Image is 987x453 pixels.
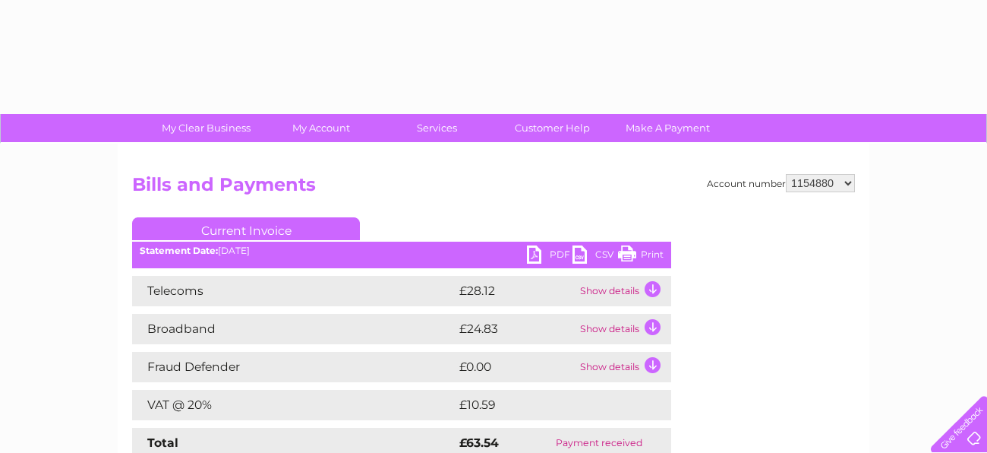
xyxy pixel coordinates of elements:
td: £28.12 [456,276,576,306]
strong: £63.54 [459,436,499,450]
td: £10.59 [456,390,639,420]
td: Show details [576,314,671,344]
b: Statement Date: [140,245,218,256]
h2: Bills and Payments [132,174,855,203]
td: Show details [576,352,671,382]
td: VAT @ 20% [132,390,456,420]
td: £24.83 [456,314,576,344]
a: Services [374,114,500,142]
strong: Total [147,436,178,450]
td: Broadband [132,314,456,344]
a: Customer Help [490,114,615,142]
a: My Account [259,114,384,142]
div: Account number [707,174,855,192]
td: Telecoms [132,276,456,306]
a: Current Invoice [132,217,360,240]
td: £0.00 [456,352,576,382]
a: PDF [527,246,572,268]
a: Make A Payment [605,114,730,142]
td: Show details [576,276,671,306]
a: CSV [572,246,618,268]
a: Print [618,246,664,268]
td: Fraud Defender [132,352,456,382]
a: My Clear Business [143,114,269,142]
div: [DATE] [132,246,671,256]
